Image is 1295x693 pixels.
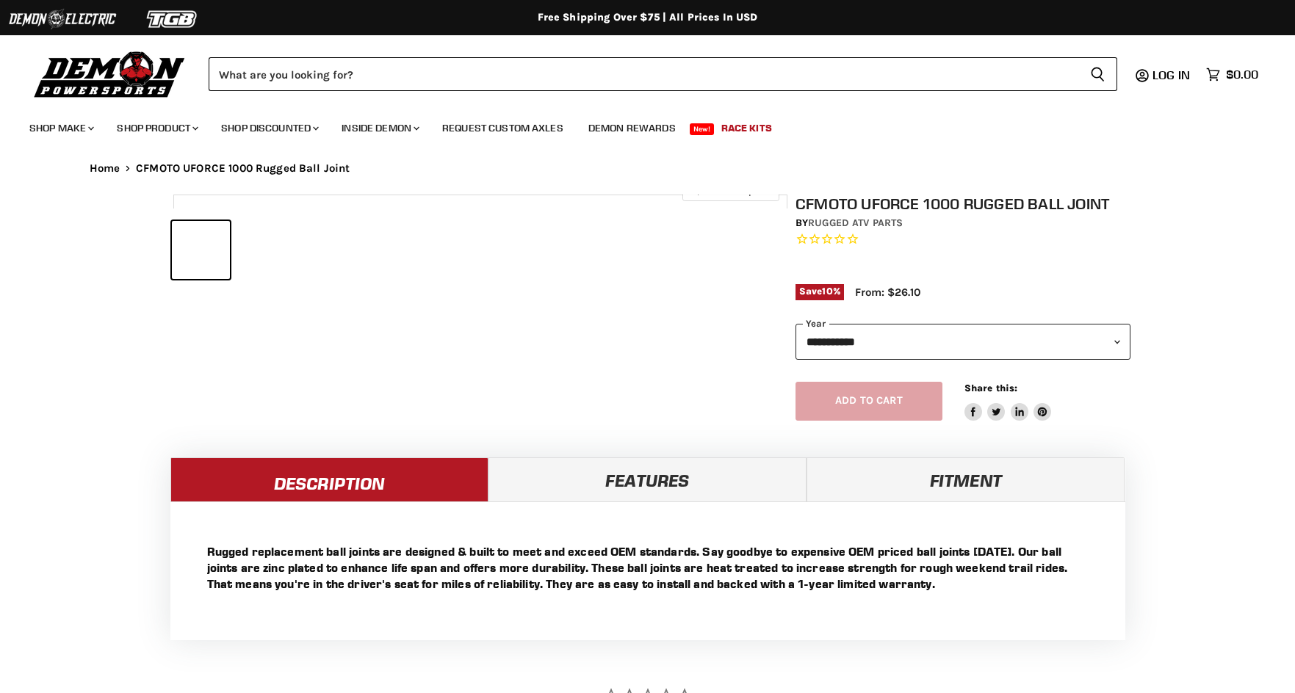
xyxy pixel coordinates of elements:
a: Rugged ATV Parts [808,217,903,229]
a: Inside Demon [331,113,428,143]
input: Search [209,57,1078,91]
button: Search [1078,57,1117,91]
ul: Main menu [18,107,1255,143]
a: Home [90,162,120,175]
span: 10 [822,286,832,297]
span: New! [690,123,715,135]
span: Share this: [964,382,1017,393]
aside: Share this: [964,382,1052,421]
span: $0.00 [1226,68,1258,81]
a: Shop Make [18,113,103,143]
div: by [796,215,1130,231]
img: TGB Logo 2 [118,5,228,33]
a: Log in [1146,68,1199,81]
a: Shop Product [106,113,207,143]
a: Fitment [807,457,1125,501]
a: Features [488,457,807,501]
a: Description [170,457,488,501]
div: Free Shipping Over $75 | All Prices In USD [60,11,1236,24]
a: $0.00 [1199,64,1266,85]
button: IMAGE thumbnail [172,221,230,279]
form: Product [209,57,1117,91]
span: Save % [796,284,844,300]
a: Race Kits [710,113,783,143]
a: Request Custom Axles [431,113,574,143]
span: CFMOTO UFORCE 1000 Rugged Ball Joint [136,162,350,175]
select: year [796,324,1130,360]
h1: CFMOTO UFORCE 1000 Rugged Ball Joint [796,195,1130,213]
img: Demon Powersports [29,48,190,100]
a: Demon Rewards [577,113,687,143]
p: Rugged replacement ball joints are designed & built to meet and exceed OEM standards. Say goodbye... [207,543,1089,592]
span: Rated 0.0 out of 5 stars 0 reviews [796,232,1130,247]
img: Demon Electric Logo 2 [7,5,118,33]
nav: Breadcrumbs [60,162,1236,175]
a: Shop Discounted [210,113,328,143]
span: Click to expand [690,185,771,196]
span: Log in [1152,68,1190,82]
span: From: $26.10 [855,286,920,299]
